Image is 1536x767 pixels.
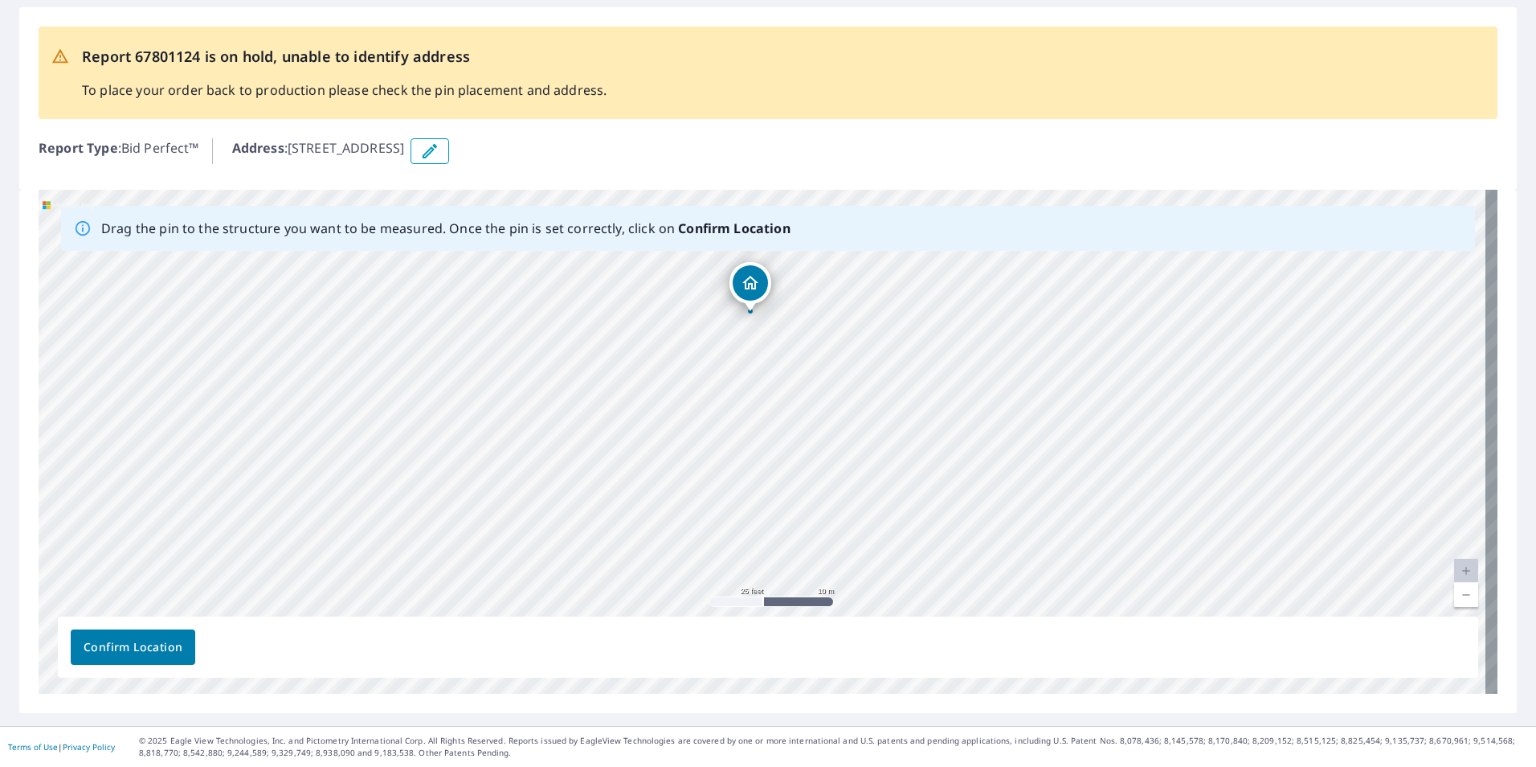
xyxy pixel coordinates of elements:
b: Report Type [39,139,118,157]
b: Confirm Location [678,219,790,237]
p: | [8,742,115,752]
p: © 2025 Eagle View Technologies, Inc. and Pictometry International Corp. All Rights Reserved. Repo... [139,735,1528,759]
b: Address [232,139,284,157]
a: Terms of Use [8,741,58,753]
a: Current Level 20, Zoom In Disabled [1454,559,1478,583]
a: Current Level 20, Zoom Out [1454,583,1478,607]
p: Report 67801124 is on hold, unable to identify address [82,46,607,68]
p: Drag the pin to the structure you want to be measured. Once the pin is set correctly, click on [101,219,790,238]
p: : [STREET_ADDRESS] [232,138,405,164]
span: Confirm Location [84,638,182,658]
p: : Bid Perfect™ [39,138,199,164]
button: Confirm Location [71,630,195,665]
a: Privacy Policy [63,741,115,753]
p: To place your order back to production please check the pin placement and address. [82,80,607,100]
